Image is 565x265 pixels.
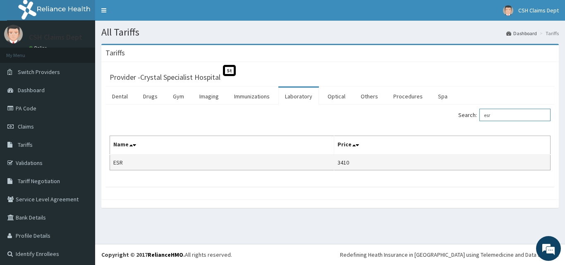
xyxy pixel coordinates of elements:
footer: All rights reserved. [95,244,565,265]
p: CSH Claims Dept [29,33,82,41]
a: Optical [321,88,352,105]
a: Gym [166,88,191,105]
span: Switch Providers [18,68,60,76]
th: Price [334,136,551,155]
img: d_794563401_company_1708531726252_794563401 [15,41,34,62]
th: Name [110,136,334,155]
strong: Copyright © 2017 . [101,251,185,258]
a: Others [354,88,385,105]
a: Online [29,45,49,51]
a: Laboratory [278,88,319,105]
div: Redefining Heath Insurance in [GEOGRAPHIC_DATA] using Telemedicine and Data Science! [340,251,559,259]
h1: All Tariffs [101,27,559,38]
a: Spa [431,88,454,105]
a: Immunizations [227,88,276,105]
li: Tariffs [538,30,559,37]
img: User Image [4,25,23,43]
a: Procedures [387,88,429,105]
span: CSH Claims Dept [518,7,559,14]
textarea: Type your message and hit 'Enter' [4,177,158,206]
a: Dashboard [506,30,537,37]
img: User Image [503,5,513,16]
label: Search: [458,109,551,121]
span: Tariffs [18,141,33,148]
a: Imaging [193,88,225,105]
h3: Provider - Crystal Specialist Hospital [110,74,220,81]
div: Minimize live chat window [136,4,156,24]
td: ESR [110,155,334,170]
a: RelianceHMO [148,251,183,258]
h3: Tariffs [105,49,125,57]
span: Dashboard [18,86,45,94]
span: We're online! [48,80,114,163]
a: Drugs [136,88,164,105]
span: Claims [18,123,34,130]
a: Dental [105,88,134,105]
span: Tariff Negotiation [18,177,60,185]
td: 3410 [334,155,551,170]
div: Chat with us now [43,46,139,57]
input: Search: [479,109,551,121]
span: St [223,65,236,76]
